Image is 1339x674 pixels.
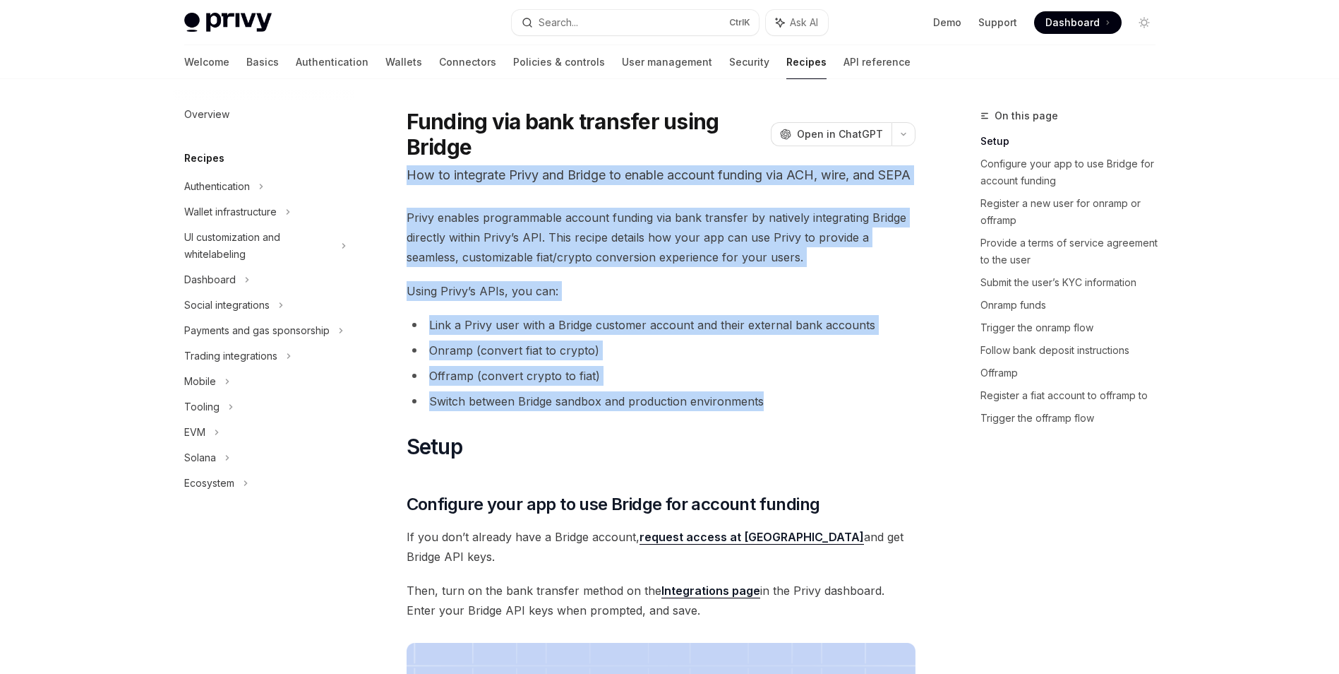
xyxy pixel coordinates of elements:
[539,14,578,31] div: Search...
[786,45,827,79] a: Recipes
[980,232,1167,271] a: Provide a terms of service agreement to the user
[1133,11,1155,34] button: Toggle dark mode
[184,373,216,390] div: Mobile
[1034,11,1122,34] a: Dashboard
[407,208,915,267] span: Privy enables programmable account funding via bank transfer by natively integrating Bridge direc...
[980,407,1167,430] a: Trigger the offramp flow
[184,297,270,314] div: Social integrations
[729,17,750,28] span: Ctrl K
[184,449,216,466] div: Solana
[184,178,250,195] div: Authentication
[407,581,915,620] span: Then, turn on the bank transfer method on the in the Privy dashboard. Enter your Bridge API keys ...
[407,493,820,516] span: Configure your app to use Bridge for account funding
[661,584,760,598] a: Integrations page
[622,45,712,79] a: User management
[978,16,1017,30] a: Support
[184,150,224,167] h5: Recipes
[184,322,330,339] div: Payments and gas sponsorship
[184,348,277,365] div: Trading integrations
[980,294,1167,317] a: Onramp funds
[640,530,864,545] a: request access at [GEOGRAPHIC_DATA]
[512,10,759,35] button: Search...CtrlK
[407,109,765,160] h1: Funding via bank transfer using Bridge
[980,271,1167,294] a: Submit the user’s KYC information
[296,45,368,79] a: Authentication
[980,339,1167,362] a: Follow bank deposit instructions
[1045,16,1100,30] span: Dashboard
[184,271,236,288] div: Dashboard
[771,122,891,146] button: Open in ChatGPT
[184,45,229,79] a: Welcome
[173,102,354,127] a: Overview
[766,10,828,35] button: Ask AI
[407,366,915,386] li: Offramp (convert crypto to fiat)
[184,13,272,32] img: light logo
[184,424,205,441] div: EVM
[184,203,277,220] div: Wallet infrastructure
[729,45,769,79] a: Security
[439,45,496,79] a: Connectors
[184,398,220,415] div: Tooling
[407,281,915,301] span: Using Privy’s APIs, you can:
[980,130,1167,153] a: Setup
[385,45,422,79] a: Wallets
[797,127,883,141] span: Open in ChatGPT
[980,317,1167,339] a: Trigger the onramp flow
[407,527,915,567] span: If you don’t already have a Bridge account, and get Bridge API keys.
[790,16,818,30] span: Ask AI
[184,475,234,492] div: Ecosystem
[407,315,915,335] li: Link a Privy user with a Bridge customer account and their external bank accounts
[184,229,332,263] div: UI customization and whitelabeling
[513,45,605,79] a: Policies & controls
[407,165,915,185] p: How to integrate Privy and Bridge to enable account funding via ACH, wire, and SEPA
[843,45,911,79] a: API reference
[407,434,462,459] span: Setup
[980,153,1167,192] a: Configure your app to use Bridge for account funding
[407,391,915,411] li: Switch between Bridge sandbox and production environments
[246,45,279,79] a: Basics
[980,192,1167,232] a: Register a new user for onramp or offramp
[980,362,1167,384] a: Offramp
[407,341,915,360] li: Onramp (convert fiat to crypto)
[980,384,1167,407] a: Register a fiat account to offramp to
[995,107,1058,124] span: On this page
[933,16,961,30] a: Demo
[184,106,229,123] div: Overview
